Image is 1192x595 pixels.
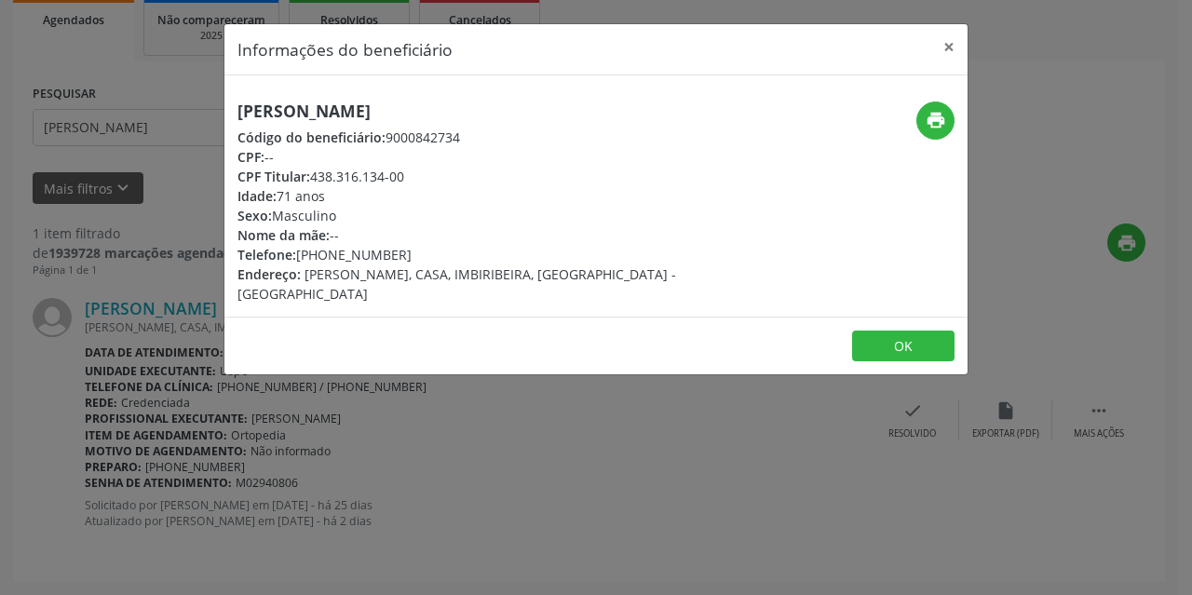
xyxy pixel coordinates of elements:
[237,186,707,206] div: 71 anos
[237,101,707,121] h5: [PERSON_NAME]
[237,206,707,225] div: Masculino
[237,207,272,224] span: Sexo:
[916,101,955,140] button: print
[237,226,330,244] span: Nome da mãe:
[237,245,707,264] div: [PHONE_NUMBER]
[237,167,707,186] div: 438.316.134-00
[237,246,296,264] span: Telefone:
[852,331,955,362] button: OK
[237,128,707,147] div: 9000842734
[237,147,707,167] div: --
[926,110,946,130] i: print
[237,225,707,245] div: --
[237,128,386,146] span: Código do beneficiário:
[237,168,310,185] span: CPF Titular:
[930,24,968,70] button: Close
[237,265,301,283] span: Endereço:
[237,265,676,303] span: [PERSON_NAME], CASA, IMBIRIBEIRA, [GEOGRAPHIC_DATA] - [GEOGRAPHIC_DATA]
[237,148,264,166] span: CPF:
[237,187,277,205] span: Idade:
[237,37,453,61] h5: Informações do beneficiário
